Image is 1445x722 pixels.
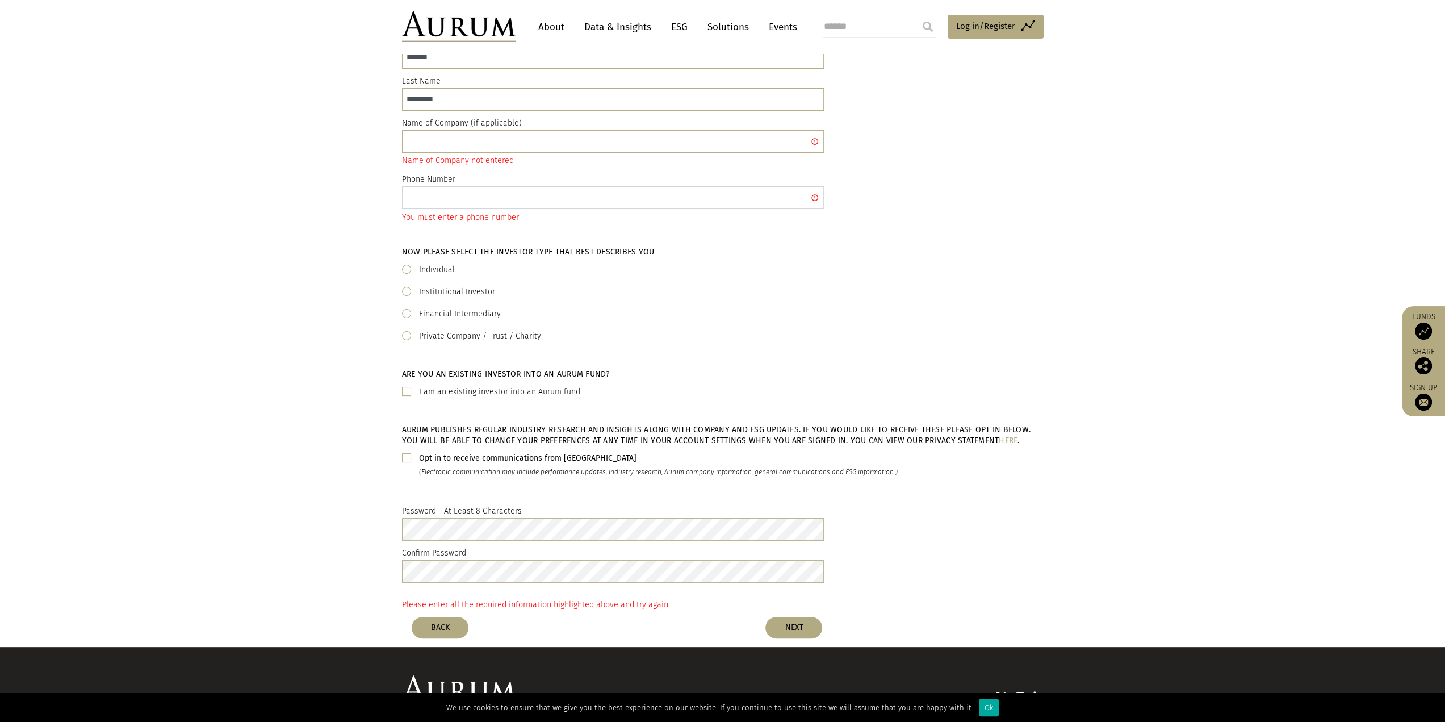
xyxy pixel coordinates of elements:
h5: Are you an existing investor into an Aurum fund? [402,369,1044,379]
label: Name of Company (if applicable) [402,116,522,130]
button: NEXT [765,617,822,638]
div: Name of Company not entered [402,154,824,167]
div: Please enter all the required information highlighted above and try again. [402,598,1044,611]
button: BACK [412,617,468,638]
img: Access Funds [1415,323,1432,340]
img: Sign up to our newsletter [1415,394,1432,411]
img: Twitter icon [995,691,1007,703]
img: Share this post [1415,357,1432,374]
img: Instagram icon [1015,691,1025,703]
b: Opt in to receive communications from [GEOGRAPHIC_DATA] [419,453,636,463]
a: here [999,436,1017,445]
label: Phone Number [402,173,455,186]
div: Share [1408,348,1439,374]
a: About [533,16,570,37]
h5: Now please select the investor type that best describes you [402,247,1044,257]
img: Aurum [402,11,516,42]
div: Ok [979,699,999,716]
a: Solutions [702,16,755,37]
h5: Aurum publishes regular industry research and insights along with company and ESG updates. If you... [402,424,1044,446]
a: Sign up [1408,383,1439,411]
span: Log in/Register [956,19,1015,33]
label: Confirm Password [402,546,466,560]
a: Funds [1408,312,1439,340]
input: Submit [916,15,939,38]
label: Password - At Least 8 Characters [402,504,522,518]
label: Individual [419,263,455,277]
a: ESG [665,16,693,37]
label: Financial Intermediary [419,307,501,321]
div: You must enter a phone number [402,211,824,224]
i: (Electronic communication may include performance updates, industry research, Aurum company infor... [419,468,898,476]
a: Events [763,16,797,37]
label: I am an existing investor into an Aurum fund [419,385,580,399]
label: Last Name [402,74,441,88]
img: Linkedin icon [1033,691,1044,703]
label: Private Company / Trust / Charity [419,329,541,343]
img: Aurum Logo [402,675,516,706]
a: Log in/Register [948,15,1044,39]
a: Data & Insights [579,16,657,37]
label: Institutional Investor [419,285,495,299]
